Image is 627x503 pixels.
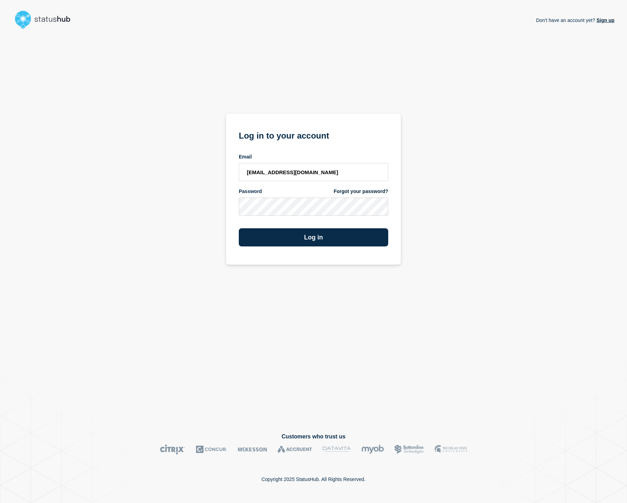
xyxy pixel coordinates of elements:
[394,444,424,454] img: Bottomline logo
[595,17,614,23] a: Sign up
[239,188,262,195] span: Password
[323,444,351,454] img: DataVita logo
[361,444,384,454] img: myob logo
[239,228,388,246] button: Log in
[238,444,267,454] img: McKesson logo
[160,444,185,454] img: Citrix logo
[536,12,614,29] p: Don't have an account yet?
[334,188,388,195] a: Forgot your password?
[261,476,366,482] p: Copyright 2025 StatusHub. All Rights Reserved.
[239,198,388,216] input: password input
[13,434,614,440] h2: Customers who trust us
[278,444,312,454] img: Accruent logo
[196,444,227,454] img: Concur logo
[13,8,79,31] img: StatusHub logo
[239,163,388,181] input: email input
[435,444,467,454] img: MSU logo
[239,128,388,141] h1: Log in to your account
[239,154,252,160] span: Email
